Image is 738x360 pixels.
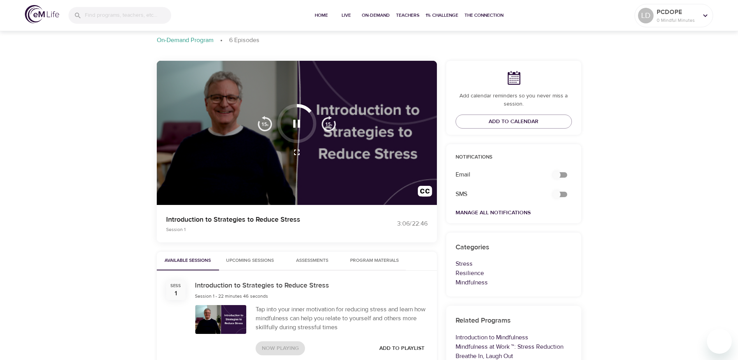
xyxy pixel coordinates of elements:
img: 15s_prev.svg [257,116,273,131]
span: Assessments [296,257,328,265]
nav: breadcrumb [157,36,582,45]
p: Introduction to Strategies to Reduce Stress [166,214,360,225]
button: Add to Playlist [376,341,428,356]
div: 1 [175,289,177,298]
p: 6 Episodes [229,36,259,45]
span: Live [337,11,356,19]
p: Mindfulness [456,278,572,287]
a: Introduction to Mindfulness [456,334,528,341]
p: 0 Mindful Minutes [657,17,698,24]
div: SMS [451,185,545,203]
p: Session 1 [166,226,360,233]
p: Notifications [456,154,572,161]
span: On-Demand [362,11,390,19]
span: Add to Playlist [379,344,424,353]
p: Stress [456,259,572,268]
span: The Connection [465,11,503,19]
span: Home [312,11,331,19]
span: 1% Challenge [426,11,458,19]
div: Tap into your inner motivation for reducing stress and learn how mindfulness can help you relate ... [256,305,428,332]
h6: Categories [456,242,572,253]
p: On-Demand Program [157,36,214,45]
span: Session 1 - 22 minutes 46 seconds [195,293,268,299]
p: PCDOPE [657,7,698,17]
img: open_caption.svg [418,186,432,200]
span: Teachers [396,11,419,19]
div: Sess [170,283,181,289]
h6: Introduction to Strategies to Reduce Stress [195,280,329,291]
a: Breathe In, Laugh Out [456,352,513,360]
p: Resilience [456,268,572,278]
img: logo [25,5,59,23]
p: Add calendar reminders so you never miss a session. [456,92,572,108]
a: Manage All Notifications [456,209,531,216]
h6: Related Programs [456,315,572,326]
a: Mindfulness at Work ™: Stress Reduction [456,343,563,351]
img: 15s_next.svg [321,116,337,131]
div: 3:06 / 22:46 [369,219,428,228]
iframe: Button to launch messaging window [707,329,732,354]
span: Program Materials [348,257,401,265]
button: Add to Calendar [456,115,572,129]
span: Available Sessions [161,257,214,265]
div: LD [638,8,654,23]
button: Transcript/Closed Captions (c) [413,181,437,205]
span: Upcoming Sessions [224,257,277,265]
div: Email [451,166,545,184]
input: Find programs, teachers, etc... [85,7,171,24]
span: Add to Calendar [489,117,538,127]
